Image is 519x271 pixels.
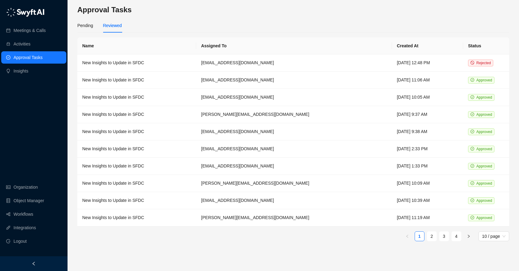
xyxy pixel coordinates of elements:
[392,89,463,106] td: [DATE] 10:05 AM
[464,231,474,241] button: right
[77,123,196,140] td: New Insights to Update in SFDC
[77,89,196,106] td: New Insights to Update in SFDC
[467,234,471,238] span: right
[196,37,392,54] th: Assigned To
[427,232,436,241] a: 2
[14,222,36,234] a: Integrations
[77,140,196,158] td: New Insights to Update in SFDC
[77,22,93,29] div: Pending
[196,72,392,89] td: [EMAIL_ADDRESS][DOMAIN_NAME]
[464,231,474,241] li: Next Page
[77,158,196,175] td: New Insights to Update in SFDC
[476,147,492,151] span: Approved
[77,209,196,226] td: New Insights to Update in SFDC
[471,164,474,168] span: check-circle
[476,181,492,186] span: Approved
[392,209,463,226] td: [DATE] 11:19 AM
[14,194,44,207] a: Object Manager
[196,123,392,140] td: [EMAIL_ADDRESS][DOMAIN_NAME]
[476,130,492,134] span: Approved
[77,5,509,15] h3: Approval Tasks
[405,234,409,238] span: left
[77,175,196,192] td: New Insights to Update in SFDC
[415,232,424,241] a: 1
[77,37,196,54] th: Name
[14,51,43,64] a: Approval Tasks
[392,72,463,89] td: [DATE] 11:06 AM
[440,232,449,241] a: 3
[32,261,36,266] span: left
[471,112,474,116] span: check-circle
[196,54,392,72] td: [EMAIL_ADDRESS][DOMAIN_NAME]
[482,232,505,241] span: 10 / page
[14,208,33,220] a: Workflows
[6,239,10,243] span: logout
[452,232,461,241] a: 4
[499,251,516,267] iframe: Open customer support
[392,54,463,72] td: [DATE] 12:48 PM
[196,209,392,226] td: [PERSON_NAME][EMAIL_ADDRESS][DOMAIN_NAME]
[392,158,463,175] td: [DATE] 1:33 PM
[392,123,463,140] td: [DATE] 9:38 AM
[402,231,412,241] li: Previous Page
[471,78,474,82] span: check-circle
[392,37,463,54] th: Created At
[476,78,492,82] span: Approved
[196,89,392,106] td: [EMAIL_ADDRESS][DOMAIN_NAME]
[14,38,30,50] a: Activities
[471,216,474,219] span: check-circle
[427,231,437,241] li: 2
[6,8,45,17] img: logo-05li4sbe.png
[196,158,392,175] td: [EMAIL_ADDRESS][DOMAIN_NAME]
[77,72,196,89] td: New Insights to Update in SFDC
[471,198,474,202] span: check-circle
[476,95,492,100] span: Approved
[476,198,492,203] span: Approved
[476,216,492,220] span: Approved
[471,147,474,151] span: check-circle
[478,231,509,241] div: Page Size
[14,181,38,193] a: Organization
[471,181,474,185] span: check-circle
[14,235,27,247] span: Logout
[451,231,461,241] li: 4
[14,24,46,37] a: Meetings & Calls
[77,192,196,209] td: New Insights to Update in SFDC
[463,37,509,54] th: Status
[392,192,463,209] td: [DATE] 10:39 AM
[392,140,463,158] td: [DATE] 2:33 PM
[471,95,474,99] span: check-circle
[196,192,392,209] td: [EMAIL_ADDRESS][DOMAIN_NAME]
[196,140,392,158] td: [EMAIL_ADDRESS][DOMAIN_NAME]
[476,61,491,65] span: Rejected
[77,106,196,123] td: New Insights to Update in SFDC
[471,130,474,133] span: check-circle
[476,164,492,168] span: Approved
[196,175,392,192] td: [PERSON_NAME][EMAIL_ADDRESS][DOMAIN_NAME]
[476,112,492,117] span: Approved
[392,106,463,123] td: [DATE] 9:37 AM
[392,175,463,192] td: [DATE] 10:09 AM
[196,106,392,123] td: [PERSON_NAME][EMAIL_ADDRESS][DOMAIN_NAME]
[77,54,196,72] td: New Insights to Update in SFDC
[103,22,122,29] div: Reviewed
[402,231,412,241] button: left
[14,65,28,77] a: Insights
[471,61,474,65] span: stop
